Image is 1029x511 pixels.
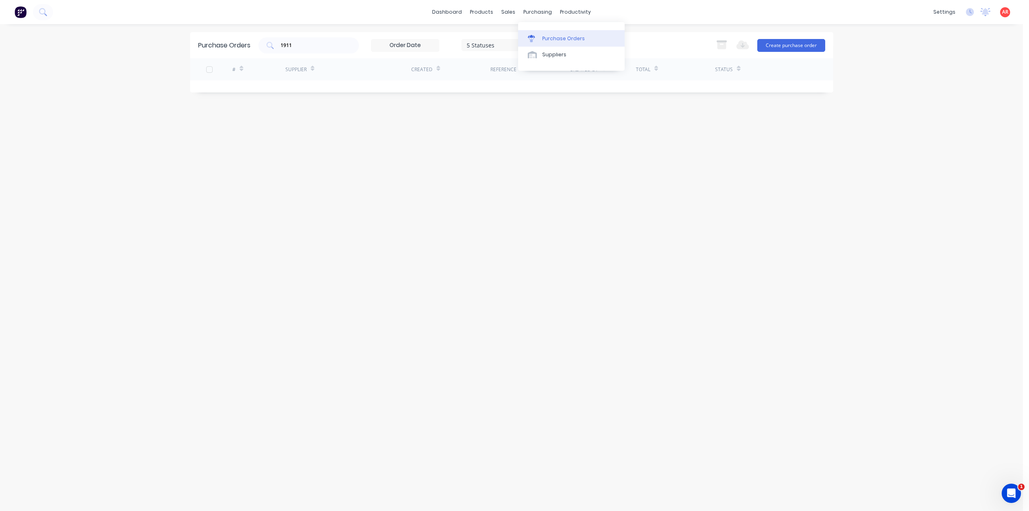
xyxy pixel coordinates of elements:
a: Suppliers [518,47,625,63]
div: Supplier [285,66,307,73]
iframe: Intercom live chat [1002,484,1021,503]
div: productivity [556,6,595,18]
span: AR [1002,8,1009,16]
input: Order Date [371,39,439,51]
a: dashboard [428,6,466,18]
div: Reference [490,66,517,73]
div: products [466,6,497,18]
img: Factory [14,6,27,18]
div: # [232,66,236,73]
div: settings [929,6,959,18]
span: 1 [1018,484,1025,490]
input: Search purchase orders... [280,41,346,49]
div: Created [411,66,433,73]
div: Purchase Orders [198,41,250,50]
div: sales [497,6,519,18]
div: purchasing [519,6,556,18]
div: Status [715,66,733,73]
div: Purchase Orders [542,35,585,42]
div: Total [636,66,650,73]
div: Suppliers [542,51,566,58]
div: 5 Statuses [467,41,524,49]
button: Create purchase order [757,39,825,52]
a: Purchase Orders [518,30,625,46]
